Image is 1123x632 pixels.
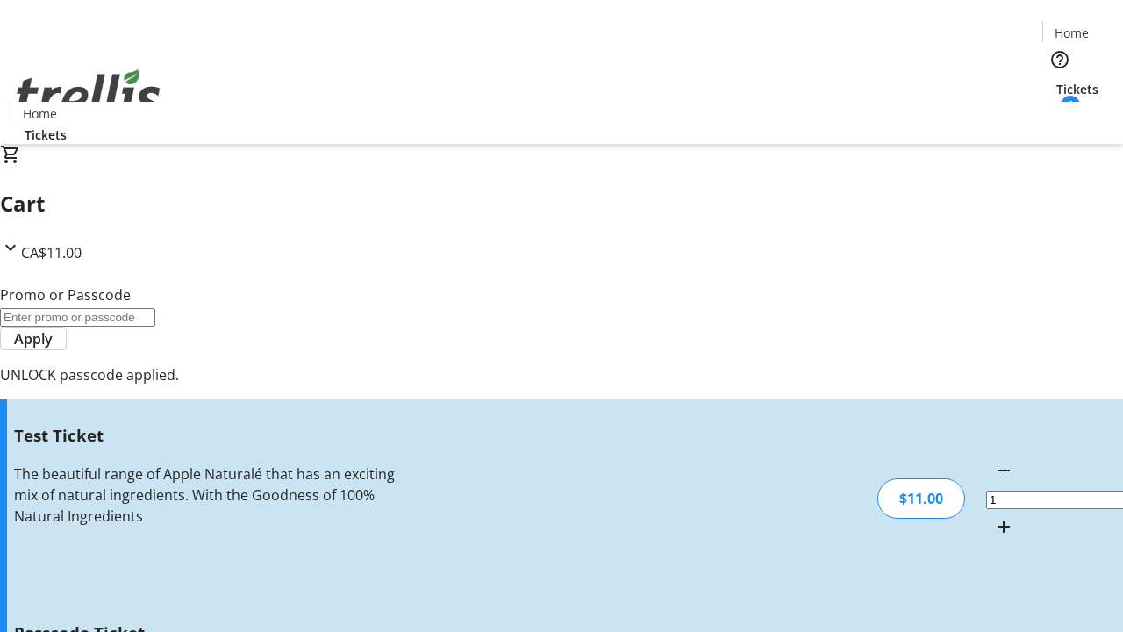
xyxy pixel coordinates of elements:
[1042,98,1077,133] button: Cart
[877,478,965,519] div: $11.00
[1056,80,1098,98] span: Tickets
[11,104,68,123] a: Home
[1043,24,1099,42] a: Home
[14,423,397,448] h3: Test Ticket
[1042,80,1112,98] a: Tickets
[14,328,53,349] span: Apply
[25,126,67,144] span: Tickets
[11,50,167,138] img: Orient E2E Organization HrWo1i01yf's Logo
[23,104,57,123] span: Home
[14,463,397,527] div: The beautiful range of Apple Naturalé that has an exciting mix of natural ingredients. With the G...
[21,243,82,262] span: CA$11.00
[986,509,1021,544] button: Increment by one
[1042,42,1077,77] button: Help
[11,126,81,144] a: Tickets
[1055,24,1089,42] span: Home
[986,453,1021,488] button: Decrement by one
